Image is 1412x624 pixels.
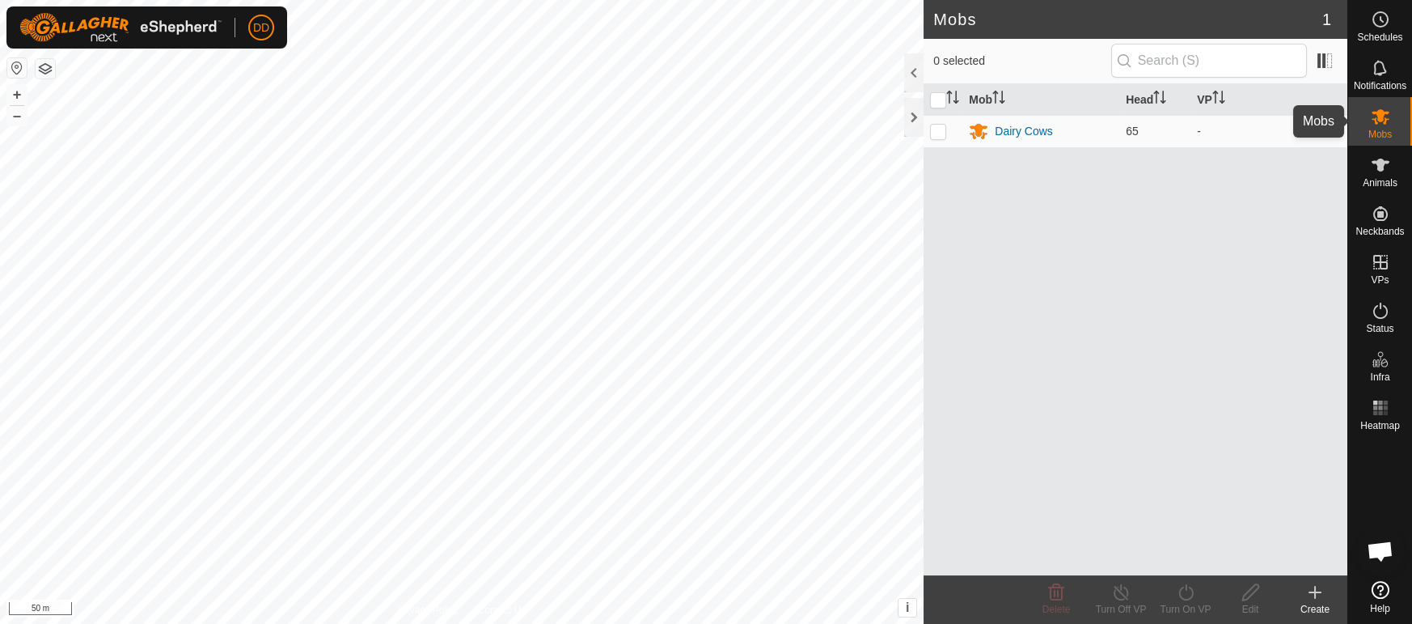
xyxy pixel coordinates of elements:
th: Mob [962,84,1119,116]
span: Neckbands [1355,227,1404,236]
p-sorticon: Activate to sort [992,93,1005,106]
span: Delete [1042,604,1071,615]
th: Head [1119,84,1190,116]
span: DD [253,19,269,36]
th: VP [1190,84,1347,116]
span: VPs [1371,275,1389,285]
button: – [7,106,27,125]
div: Edit [1218,602,1283,617]
a: Contact Us [478,603,526,618]
span: Schedules [1357,32,1402,42]
span: i [906,601,909,614]
span: 65 [1126,125,1139,138]
button: Reset Map [7,58,27,78]
h2: Mobs [933,10,1322,29]
span: 1 [1322,7,1331,32]
button: i [898,599,916,617]
a: Privacy Policy [398,603,459,618]
button: + [7,85,27,104]
span: Heatmap [1360,421,1400,431]
span: 0 selected [933,53,1110,70]
button: Map Layers [36,59,55,79]
a: Help [1348,575,1412,620]
span: Notifications [1354,81,1406,91]
span: Infra [1370,372,1389,382]
div: Create [1283,602,1347,617]
div: Dairy Cows [995,123,1053,140]
p-sorticon: Activate to sort [946,93,959,106]
div: Turn On VP [1153,602,1218,617]
span: Status [1366,324,1393,333]
td: - [1190,115,1347,147]
img: Gallagher Logo [19,13,222,42]
span: Animals [1363,178,1397,188]
p-sorticon: Activate to sort [1212,93,1225,106]
span: Help [1370,604,1390,613]
div: Turn Off VP [1089,602,1153,617]
p-sorticon: Activate to sort [1153,93,1166,106]
span: Mobs [1368,129,1392,139]
input: Search (S) [1111,44,1307,78]
div: Open chat [1356,527,1405,575]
